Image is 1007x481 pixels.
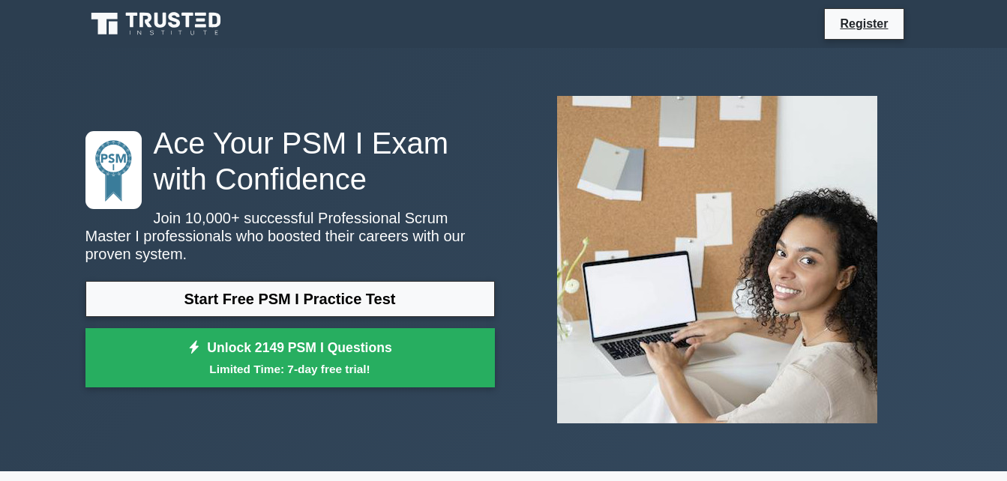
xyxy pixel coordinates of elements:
[85,125,495,197] h1: Ace Your PSM I Exam with Confidence
[831,14,897,33] a: Register
[85,281,495,317] a: Start Free PSM I Practice Test
[104,360,476,378] small: Limited Time: 7-day free trial!
[85,209,495,263] p: Join 10,000+ successful Professional Scrum Master I professionals who boosted their careers with ...
[85,328,495,388] a: Unlock 2149 PSM I QuestionsLimited Time: 7-day free trial!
